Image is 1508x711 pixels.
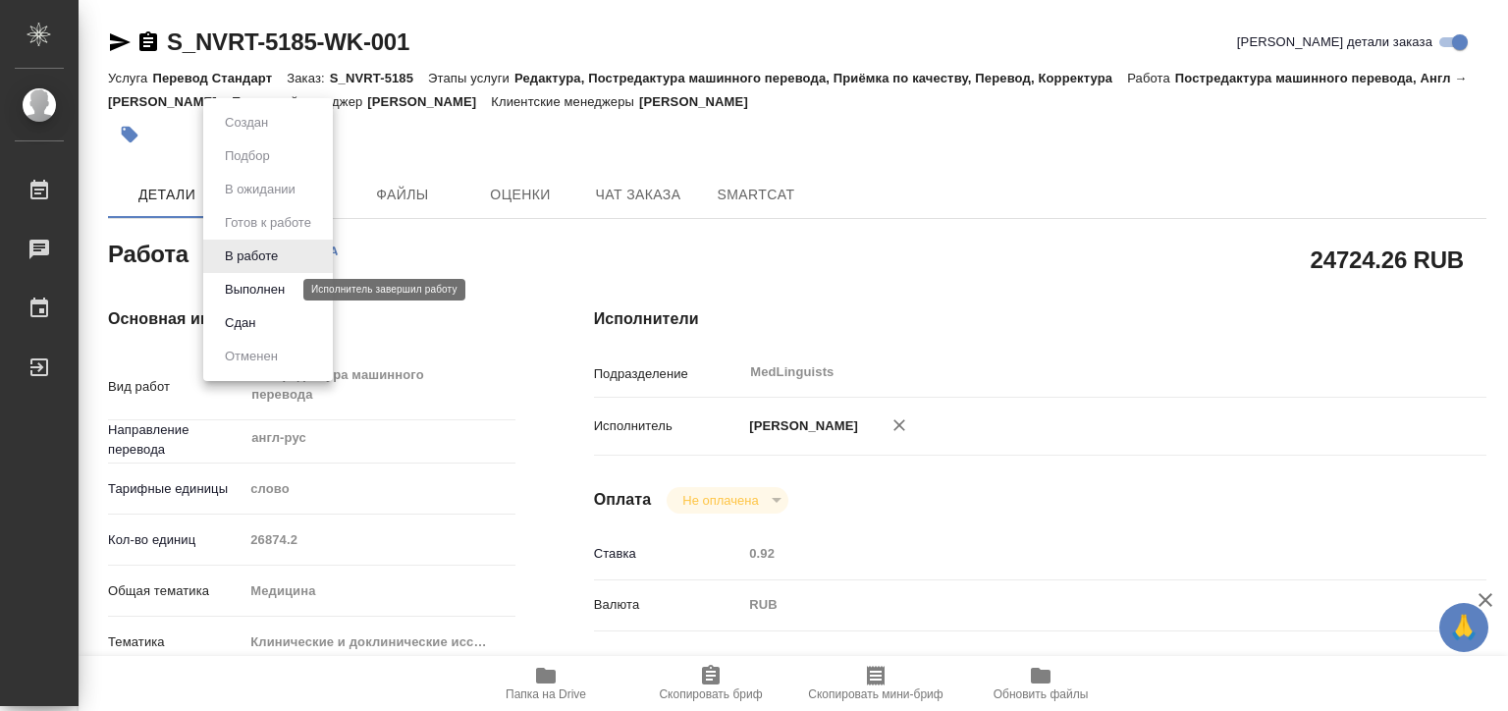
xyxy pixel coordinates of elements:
[219,212,317,234] button: Готов к работе
[219,312,261,334] button: Сдан
[219,279,291,301] button: Выполнен
[219,112,274,134] button: Создан
[219,179,301,200] button: В ожидании
[219,246,284,267] button: В работе
[219,346,284,367] button: Отменен
[219,145,276,167] button: Подбор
